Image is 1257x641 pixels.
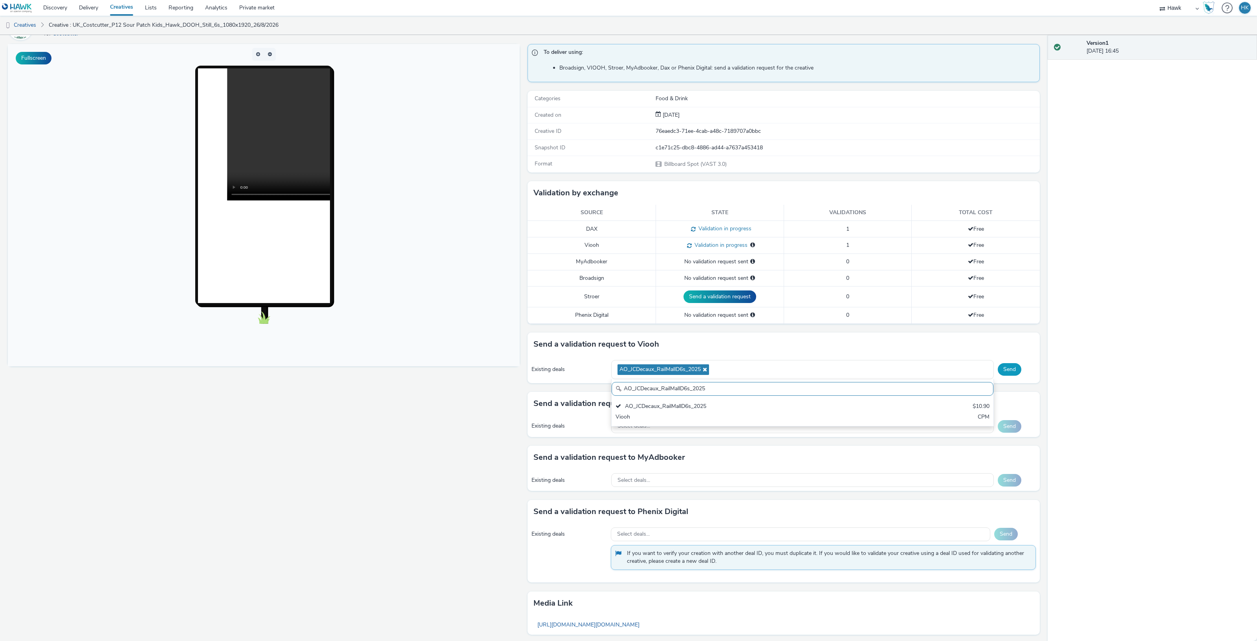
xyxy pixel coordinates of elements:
[618,477,650,484] span: Select deals...
[660,258,780,266] div: No validation request sent
[998,363,1021,376] button: Send
[531,530,607,538] div: Existing deals
[535,160,552,167] span: Format
[912,205,1040,221] th: Total cost
[619,366,701,373] span: AO_JCDecaux_RailMallD6s_2025
[531,365,607,373] div: Existing deals
[528,237,656,254] td: Viooh
[533,506,688,518] h3: Send a validation request to Phenix Digital
[535,127,561,135] span: Creative ID
[44,30,53,37] span: for
[968,225,984,233] span: Free
[998,420,1021,433] button: Send
[528,270,656,286] td: Broadsign
[660,311,780,319] div: No validation request sent
[4,22,12,29] img: dooh
[533,398,675,410] h3: Send a validation request to Broadsign
[846,225,849,233] span: 1
[696,225,751,232] span: Validation in progress
[968,258,984,265] span: Free
[663,160,727,168] span: Billboard Spot (VAST 3.0)
[846,258,849,265] span: 0
[661,111,680,119] span: [DATE]
[846,293,849,300] span: 0
[994,528,1018,540] button: Send
[750,311,755,319] div: Please select a deal below and click on Send to send a validation request to Phenix Digital.
[750,274,755,282] div: Please select a deal below and click on Send to send a validation request to Broadsign.
[616,402,863,411] div: AO_JCDecaux_RailMallD6s_2025
[973,402,989,411] div: $10.90
[616,413,863,422] div: Viooh
[750,258,755,266] div: Please select a deal below and click on Send to send a validation request to MyAdbooker.
[692,241,748,249] span: Validation in progress
[533,452,685,463] h3: Send a validation request to MyAdbooker
[528,286,656,307] td: Stroer
[968,241,984,249] span: Free
[531,476,607,484] div: Existing deals
[528,205,656,221] th: Source
[544,48,1031,59] span: To deliver using:
[1203,2,1215,14] img: Hawk Academy
[968,311,984,319] span: Free
[533,187,618,199] h3: Validation by exchange
[656,95,1039,103] div: Food & Drink
[998,474,1021,487] button: Send
[53,30,82,37] a: Costcutter
[16,52,51,64] button: Fullscreen
[968,293,984,300] span: Free
[656,127,1039,135] div: 76eaedc3-71ee-4cab-a48c-7189707a0bbc
[528,307,656,323] td: Phenix Digital
[617,531,650,538] span: Select deals...
[2,3,32,13] img: undefined Logo
[528,254,656,270] td: MyAdbooker
[656,205,784,221] th: State
[618,423,650,430] span: Select deals...
[661,111,680,119] div: Creation 26 August 2025, 16:45
[846,274,849,282] span: 0
[533,617,643,632] a: [URL][DOMAIN_NAME][DOMAIN_NAME]
[531,422,607,430] div: Existing deals
[1087,39,1251,55] div: [DATE] 16:45
[978,413,989,422] div: CPM
[968,274,984,282] span: Free
[45,16,282,35] a: Creative : UK_Costcutter_P12 Sour Patch Kids_Hawk_DOOH_Still_6s_1080x1920_26/8/2026
[846,311,849,319] span: 0
[533,597,573,609] h3: Media link
[656,144,1039,152] div: c1e71c25-dbc8-4886-ad44-a7637a453418
[533,338,659,350] h3: Send a validation request to Viooh
[683,290,756,303] button: Send a validation request
[1087,39,1109,47] strong: Version 1
[535,111,561,119] span: Created on
[660,274,780,282] div: No validation request sent
[1241,2,1249,14] div: HK
[612,382,993,396] input: Search......
[559,64,1035,72] li: Broadsign, VIOOH, Stroer, MyAdbooker, Dax or Phenix Digital: send a validation request for the cr...
[535,95,561,102] span: Categories
[846,241,849,249] span: 1
[784,205,912,221] th: Validations
[627,549,1028,566] span: If you want to verify your creation with another deal ID, you must duplicate it. If you would lik...
[528,221,656,237] td: DAX
[1203,2,1218,14] a: Hawk Academy
[535,144,565,151] span: Snapshot ID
